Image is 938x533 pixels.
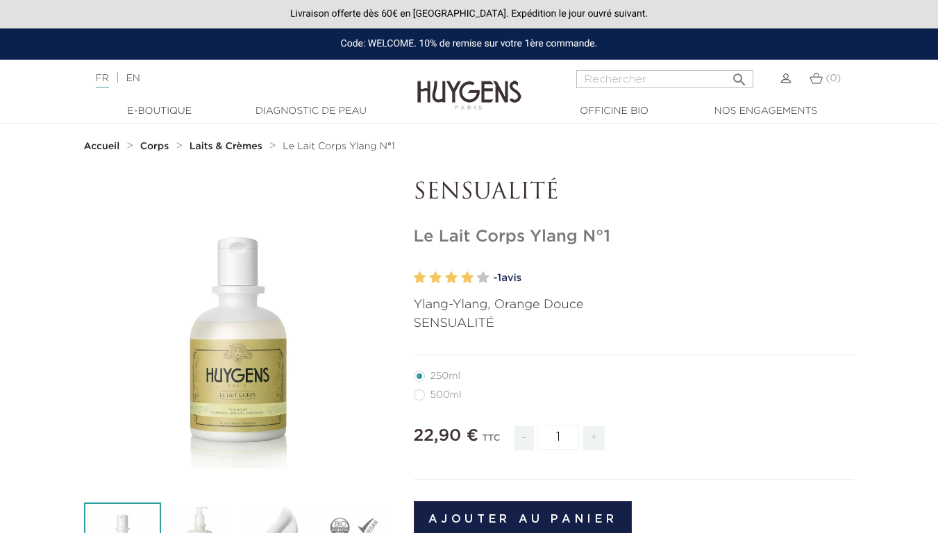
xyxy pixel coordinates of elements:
i:  [731,67,748,84]
label: 4 [461,268,474,288]
span: 1 [497,273,501,283]
a: -1avis [494,268,855,289]
input: Rechercher [576,70,753,88]
strong: Accueil [84,142,120,151]
label: 3 [445,268,458,288]
label: 1 [414,268,426,288]
h1: Le Lait Corps Ylang N°1 [414,227,855,247]
a: EN [126,74,140,83]
a: E-Boutique [90,104,229,119]
div: TTC [482,423,500,461]
button:  [727,66,752,85]
p: SENSUALITÉ [414,314,855,333]
span: + [583,426,605,450]
span: (0) [826,74,841,83]
img: Huygens [417,58,521,112]
span: Le Lait Corps Ylang N°1 [283,142,395,151]
a: Nos engagements [696,104,835,119]
strong: Laits & Crèmes [190,142,262,151]
label: 250ml [414,371,477,382]
span: - [514,426,534,450]
p: SENSUALITÉ [414,180,855,206]
label: 2 [429,268,442,288]
input: Quantité [537,425,579,450]
a: Officine Bio [545,104,684,119]
a: FR [96,74,109,88]
span: 22,90 € [414,428,478,444]
label: 500ml [414,389,478,400]
a: Laits & Crèmes [190,141,266,152]
a: Le Lait Corps Ylang N°1 [283,141,395,152]
div: | [89,70,380,87]
strong: Corps [140,142,169,151]
label: 5 [477,268,489,288]
a: Accueil [84,141,123,152]
a: Diagnostic de peau [242,104,380,119]
p: Ylang-Ylang, Orange Douce [414,296,855,314]
a: Corps [140,141,172,152]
